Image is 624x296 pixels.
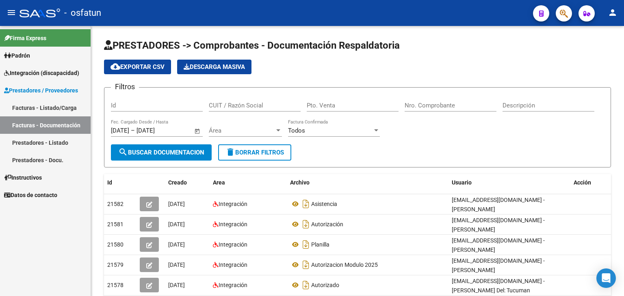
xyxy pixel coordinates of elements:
button: Buscar Documentacion [111,144,212,161]
span: [DATE] [168,262,185,268]
datatable-header-cell: Creado [165,174,210,191]
span: [EMAIL_ADDRESS][DOMAIN_NAME] - [PERSON_NAME] [452,237,545,253]
input: End date [136,127,176,134]
span: Instructivos [4,173,42,182]
span: – [131,127,135,134]
span: Integración [219,201,247,207]
button: Open calendar [193,127,202,136]
span: Borrar Filtros [225,149,284,156]
span: Buscar Documentacion [118,149,204,156]
i: Descargar documento [301,258,311,271]
span: Área [209,127,275,134]
span: Autorizado [311,282,339,288]
span: [DATE] [168,201,185,207]
datatable-header-cell: Usuario [448,174,570,191]
span: Planilla [311,241,329,248]
span: Prestadores / Proveedores [4,86,78,95]
app-download-masive: Descarga masiva de comprobantes (adjuntos) [177,60,251,74]
span: Padrón [4,51,30,60]
span: [DATE] [168,282,185,288]
mat-icon: menu [6,8,16,17]
input: Start date [111,127,129,134]
span: Integración [219,241,247,248]
i: Descargar documento [301,197,311,210]
h3: Filtros [111,81,139,92]
span: Datos de contacto [4,191,57,199]
span: - osfatun [64,4,101,22]
datatable-header-cell: Acción [570,174,611,191]
span: Todos [288,127,305,134]
i: Descargar documento [301,279,311,292]
span: 21580 [107,241,123,248]
span: 21579 [107,262,123,268]
span: Area [213,179,225,186]
span: 21581 [107,221,123,227]
span: Usuario [452,179,472,186]
span: Asistencia [311,201,337,207]
button: Exportar CSV [104,60,171,74]
span: Exportar CSV [110,63,165,71]
span: [EMAIL_ADDRESS][DOMAIN_NAME] - [PERSON_NAME] Del: Tucuman [452,278,545,294]
span: 21582 [107,201,123,207]
i: Descargar documento [301,218,311,231]
span: Integración [219,262,247,268]
span: 21578 [107,282,123,288]
mat-icon: delete [225,147,235,157]
mat-icon: cloud_download [110,62,120,71]
span: Autorizacion Modulo 2025 [311,262,378,268]
div: Open Intercom Messenger [596,268,616,288]
span: Integración (discapacidad) [4,69,79,77]
span: [EMAIL_ADDRESS][DOMAIN_NAME] - [PERSON_NAME] [452,197,545,212]
span: Descarga Masiva [184,63,245,71]
i: Descargar documento [301,238,311,251]
span: PRESTADORES -> Comprobantes - Documentación Respaldatoria [104,40,400,51]
mat-icon: search [118,147,128,157]
span: Archivo [290,179,310,186]
span: Autorización [311,221,343,227]
datatable-header-cell: Archivo [287,174,448,191]
span: [EMAIL_ADDRESS][DOMAIN_NAME] - [PERSON_NAME] [452,257,545,273]
mat-icon: person [608,8,617,17]
datatable-header-cell: Id [104,174,136,191]
span: Id [107,179,112,186]
span: [DATE] [168,241,185,248]
datatable-header-cell: Area [210,174,287,191]
span: Integración [219,282,247,288]
span: [DATE] [168,221,185,227]
span: Integración [219,221,247,227]
span: Creado [168,179,187,186]
span: Acción [574,179,591,186]
span: Firma Express [4,34,46,43]
span: [EMAIL_ADDRESS][DOMAIN_NAME] - [PERSON_NAME] [452,217,545,233]
button: Descarga Masiva [177,60,251,74]
button: Borrar Filtros [218,144,291,161]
